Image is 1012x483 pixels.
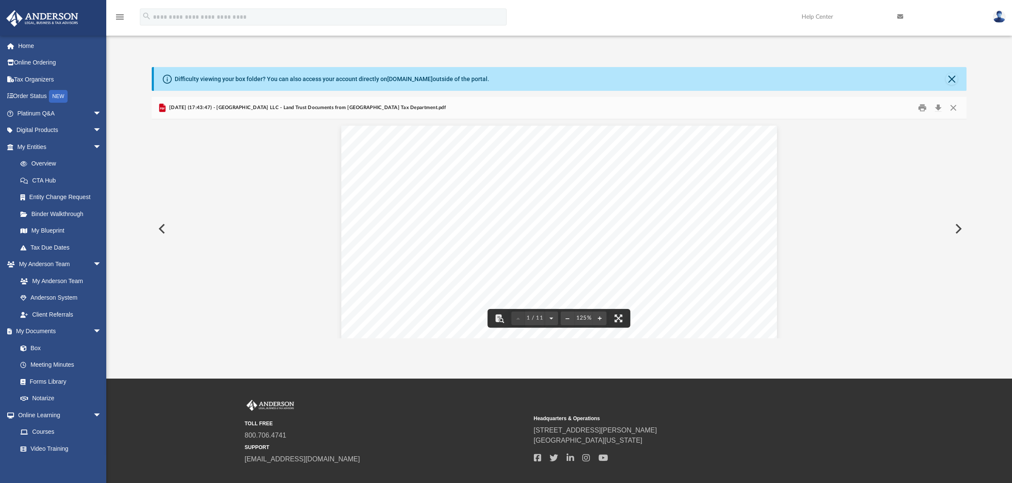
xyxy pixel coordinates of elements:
button: Close [946,73,958,85]
a: Home [6,37,114,54]
a: menu [115,16,125,22]
small: TOLL FREE [245,420,528,427]
a: Overview [12,155,114,172]
a: Tax Organizers [6,71,114,88]
button: Print [914,101,931,115]
a: My Anderson Teamarrow_drop_down [6,256,110,273]
a: Order StatusNEW [6,88,114,105]
a: Forms Library [12,373,106,390]
a: CTA Hub [12,172,114,189]
div: Difficulty viewing your box folder? You can also access your account directly on outside of the p... [175,75,489,84]
a: Box [12,340,106,357]
a: [EMAIL_ADDRESS][DOMAIN_NAME] [245,455,360,463]
div: File preview [152,119,967,338]
a: Online Learningarrow_drop_down [6,407,110,424]
a: Entity Change Request [12,189,114,206]
small: Headquarters & Operations [534,415,817,422]
button: 1 / 11 [525,309,545,328]
a: My Entitiesarrow_drop_down [6,138,114,155]
span: arrow_drop_down [93,122,110,139]
div: Current zoom level [574,315,593,321]
button: Zoom out [561,309,574,328]
a: Notarize [12,390,110,407]
a: Client Referrals [12,306,110,323]
a: [GEOGRAPHIC_DATA][US_STATE] [534,437,643,444]
button: Close [946,101,961,115]
a: Meeting Minutes [12,357,110,373]
a: My Blueprint [12,222,110,239]
div: NEW [49,90,68,103]
i: search [142,11,151,21]
small: SUPPORT [245,444,528,451]
img: Anderson Advisors Platinum Portal [245,400,296,411]
a: Platinum Q&Aarrow_drop_down [6,105,114,122]
a: Online Ordering [6,54,114,71]
a: My Anderson Team [12,272,106,289]
a: Digital Productsarrow_drop_down [6,122,114,139]
button: Enter fullscreen [609,309,628,328]
div: Document Viewer [152,119,967,338]
a: Courses [12,424,110,441]
span: 1 / 11 [525,315,545,321]
a: 800.706.4741 [245,432,286,439]
button: Next page [544,309,558,328]
button: Toggle findbar [490,309,509,328]
span: arrow_drop_down [93,138,110,156]
span: [DATE] (17:43:47) - [GEOGRAPHIC_DATA] LLC - Land Trust Documents from [GEOGRAPHIC_DATA] Tax Depar... [167,104,446,112]
span: arrow_drop_down [93,323,110,340]
i: menu [115,12,125,22]
button: Next File [948,217,967,241]
a: Binder Walkthrough [12,205,114,222]
a: Video Training [12,440,106,457]
button: Download [931,101,946,115]
img: Anderson Advisors Platinum Portal [4,10,81,27]
a: [DOMAIN_NAME] [387,76,433,82]
a: Anderson System [12,289,110,306]
span: arrow_drop_down [93,105,110,122]
button: Previous File [152,217,170,241]
a: Tax Due Dates [12,239,114,256]
span: arrow_drop_down [93,407,110,424]
a: [STREET_ADDRESS][PERSON_NAME] [534,427,657,434]
span: arrow_drop_down [93,256,110,273]
a: My Documentsarrow_drop_down [6,323,110,340]
img: User Pic [993,11,1006,23]
button: Zoom in [593,309,607,328]
div: Preview [152,97,967,338]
